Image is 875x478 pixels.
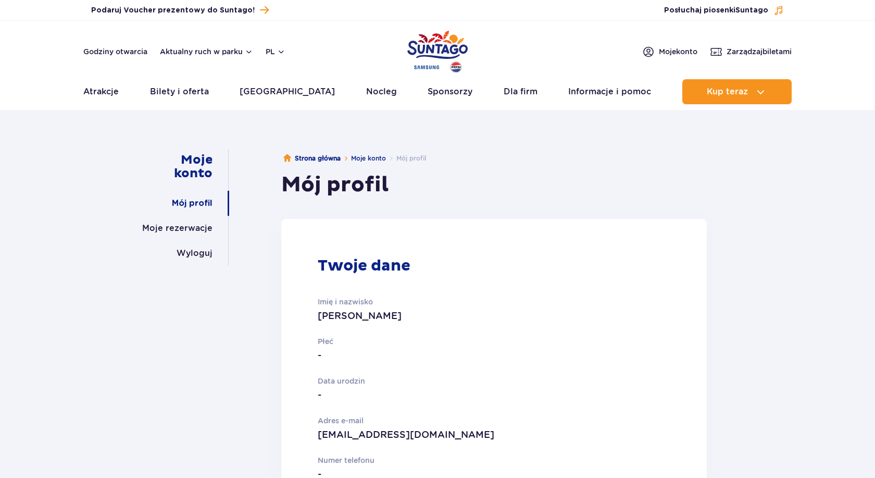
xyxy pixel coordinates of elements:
[318,455,590,466] p: Numer telefonu
[568,79,651,104] a: Informacje i pomoc
[283,153,341,164] a: Strona główna
[659,46,697,57] span: Moje konto
[428,79,472,104] a: Sponsorzy
[160,47,253,56] button: Aktualny ruch w parku
[318,388,590,402] p: -
[318,415,590,426] p: Adres e-mail
[91,3,269,17] a: Podaruj Voucher prezentowy do Suntago!
[664,5,784,16] button: Posłuchaj piosenkiSuntago
[318,348,590,363] p: -
[177,241,213,266] a: Wyloguj
[504,79,537,104] a: Dla firm
[91,5,255,16] span: Podaruj Voucher prezentowy do Suntago!
[707,87,748,96] span: Kup teraz
[407,26,468,74] a: Park of Poland
[318,375,590,387] p: Data urodzin
[318,336,590,347] p: Płeć
[240,79,335,104] a: [GEOGRAPHIC_DATA]
[664,5,768,16] span: Posłuchaj piosenki
[642,45,697,58] a: Mojekonto
[318,427,590,442] p: [EMAIL_ADDRESS][DOMAIN_NAME]
[172,191,213,216] a: Mój profil
[318,296,590,308] p: Imię i nazwisko
[318,256,410,275] h2: Twoje dane
[266,46,285,57] button: pl
[735,7,768,14] span: Suntago
[351,154,386,162] a: Moje konto
[83,46,147,57] a: Godziny otwarcia
[150,79,209,104] a: Bilety i oferta
[366,79,397,104] a: Nocleg
[83,79,119,104] a: Atrakcje
[281,172,707,198] h1: Mój profil
[710,45,792,58] a: Zarządzajbiletami
[727,46,792,57] span: Zarządzaj biletami
[145,149,213,185] a: Moje konto
[318,309,590,323] p: [PERSON_NAME]
[142,216,213,241] a: Moje rezerwacje
[386,153,426,164] li: Mój profil
[682,79,792,104] button: Kup teraz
